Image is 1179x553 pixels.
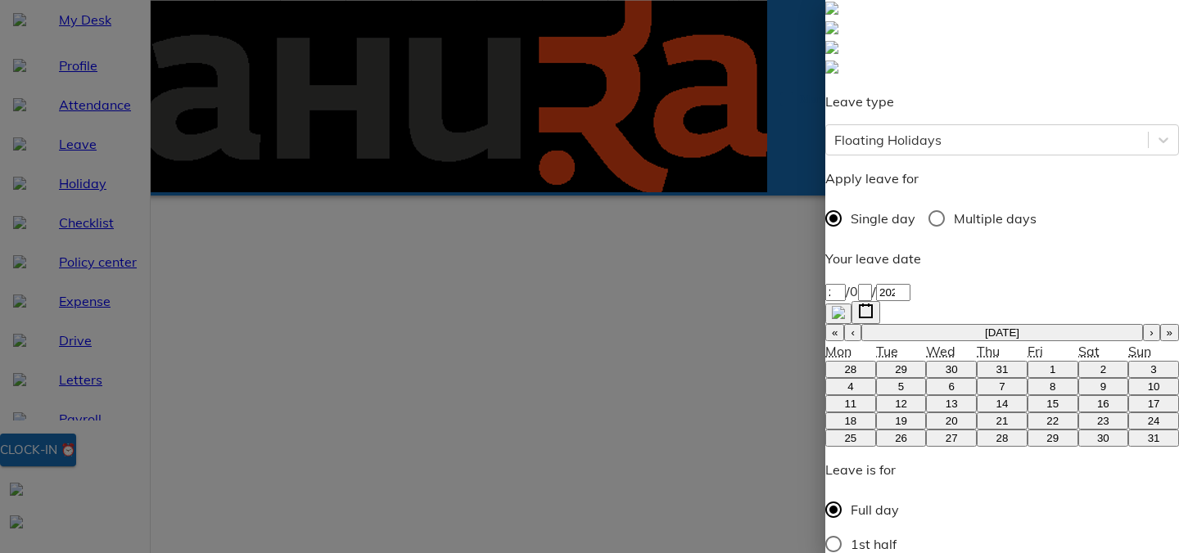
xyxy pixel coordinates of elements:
button: 21 August 2025 [977,412,1028,429]
abbr: 24 August 2025 [1148,415,1160,427]
span: Apply leave for [825,170,919,187]
abbr: 30 August 2025 [1097,432,1109,444]
button: 6 August 2025 [926,378,977,395]
span: Single day [851,209,915,228]
button: 28 July 2025 [825,361,876,378]
abbr: 4 August 2025 [847,380,853,393]
abbr: 12 August 2025 [895,398,907,410]
abbr: 1 August 2025 [1050,363,1055,375]
img: clearIcon.00697547.svg [832,306,845,319]
input: -- [858,284,872,301]
button: 1 August 2025 [1028,361,1078,378]
abbr: 9 August 2025 [1100,380,1106,393]
abbr: 15 August 2025 [1046,398,1059,410]
button: 23 August 2025 [1078,412,1129,429]
abbr: 19 August 2025 [895,415,907,427]
button: 8 August 2025 [1028,378,1078,395]
button: 31 July 2025 [977,361,1028,378]
a: sumHR admin [825,59,1179,79]
button: 27 August 2025 [926,429,977,447]
button: 4 August 2025 [825,378,876,395]
button: 30 July 2025 [926,361,977,378]
button: ‹ [844,324,861,341]
abbr: 31 August 2025 [1148,432,1160,444]
abbr: 29 July 2025 [895,363,907,375]
abbr: 31 July 2025 [996,363,1009,375]
abbr: 16 August 2025 [1097,398,1109,410]
button: [DATE] [861,324,1143,341]
abbr: 8 August 2025 [1050,380,1055,393]
button: 19 August 2025 [876,412,927,429]
abbr: 7 August 2025 [999,380,1005,393]
abbr: Thursday [977,343,1000,359]
abbr: 22 August 2025 [1046,415,1059,427]
abbr: 27 August 2025 [946,432,958,444]
abbr: 26 August 2025 [895,432,907,444]
abbr: 18 August 2025 [844,415,856,427]
abbr: 2 August 2025 [1100,363,1106,375]
button: 30 August 2025 [1078,429,1129,447]
abbr: 25 August 2025 [844,432,856,444]
button: 10 August 2025 [1128,378,1179,395]
img: defaultEmp.0e2b4d71.svg [825,61,838,74]
button: 18 August 2025 [825,412,876,429]
abbr: Wednesday [926,343,955,359]
button: 20 August 2025 [926,412,977,429]
abbr: 30 July 2025 [946,363,958,375]
span: Multiple days [954,209,1037,228]
button: 31 August 2025 [1128,429,1179,447]
div: daytype [825,201,1179,236]
abbr: 21 August 2025 [996,415,1009,427]
abbr: 13 August 2025 [946,398,958,410]
div: Floating Holidays [834,130,942,150]
abbr: Monday [825,343,851,359]
abbr: 29 August 2025 [1046,432,1059,444]
abbr: 3 August 2025 [1150,363,1156,375]
button: 29 July 2025 [876,361,927,378]
abbr: Friday [1028,343,1043,359]
abbr: Tuesday [876,343,898,359]
abbr: 23 August 2025 [1097,415,1109,427]
span: / [846,283,850,299]
a: Lee Ignatius [825,39,1179,59]
button: 22 August 2025 [1028,412,1078,429]
button: 24 August 2025 [1128,412,1179,429]
button: › [1143,324,1159,341]
button: 9 August 2025 [1078,378,1129,395]
input: ---- [876,284,910,301]
p: Leave is for [825,460,914,479]
button: 15 August 2025 [1028,395,1078,412]
abbr: 20 August 2025 [946,415,958,427]
abbr: 10 August 2025 [1148,380,1160,393]
button: 17 August 2025 [1128,395,1179,412]
button: » [1160,324,1179,341]
img: defaultEmp.0e2b4d71.svg [825,21,838,34]
button: 25 August 2025 [825,429,876,447]
button: 2 August 2025 [1078,361,1129,378]
input: -- [825,284,846,301]
span: / [872,283,876,299]
abbr: Sunday [1128,343,1151,359]
abbr: 17 August 2025 [1148,398,1160,410]
abbr: 14 August 2025 [996,398,1009,410]
button: 12 August 2025 [876,395,927,412]
button: 29 August 2025 [1028,429,1078,447]
button: 3 August 2025 [1128,361,1179,378]
p: Leave type [825,92,1179,111]
button: 13 August 2025 [926,395,977,412]
a: Deepta Vivek [825,20,1179,39]
button: 5 August 2025 [876,378,927,395]
span: Full day [851,500,899,519]
button: 7 August 2025 [977,378,1028,395]
button: 26 August 2025 [876,429,927,447]
abbr: 6 August 2025 [949,380,955,393]
button: 28 August 2025 [977,429,1028,447]
button: « [825,324,844,341]
span: Your leave date [825,250,921,267]
abbr: 11 August 2025 [844,398,856,410]
abbr: 5 August 2025 [898,380,904,393]
img: defaultEmp.0e2b4d71.svg [825,41,838,54]
abbr: Saturday [1078,343,1100,359]
abbr: 28 July 2025 [844,363,856,375]
button: 16 August 2025 [1078,395,1129,412]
